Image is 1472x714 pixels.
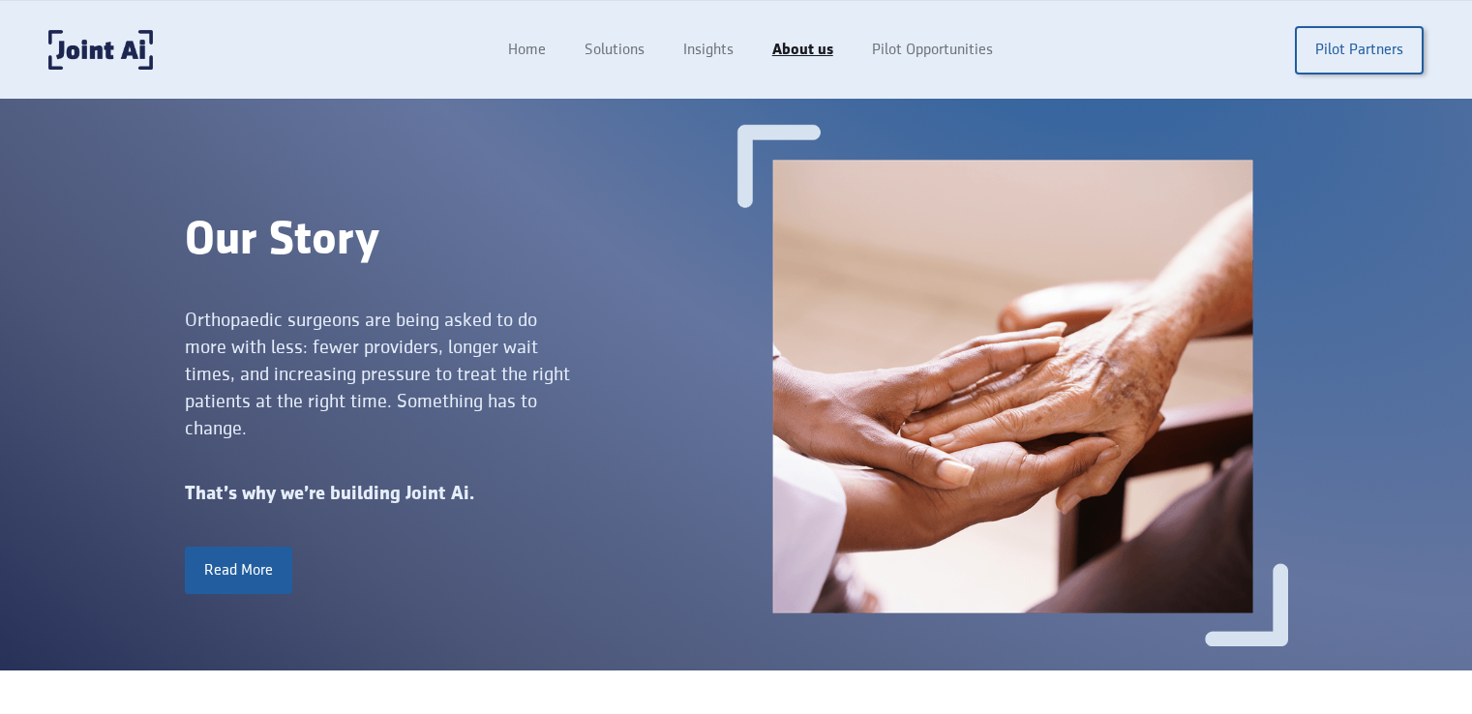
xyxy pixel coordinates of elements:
a: home [48,30,153,70]
div: Our Story [185,214,736,268]
div: Orthopaedic surgeons are being asked to do more with less: fewer providers, longer wait times, an... [185,307,571,442]
a: Home [489,32,565,69]
a: Insights [664,32,753,69]
div: That’s why we’re building Joint Ai. [185,481,736,508]
a: Read More [185,547,292,593]
a: Pilot Opportunities [853,32,1012,69]
a: Pilot Partners [1295,26,1424,74]
a: Solutions [565,32,664,69]
a: About us [753,32,853,69]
